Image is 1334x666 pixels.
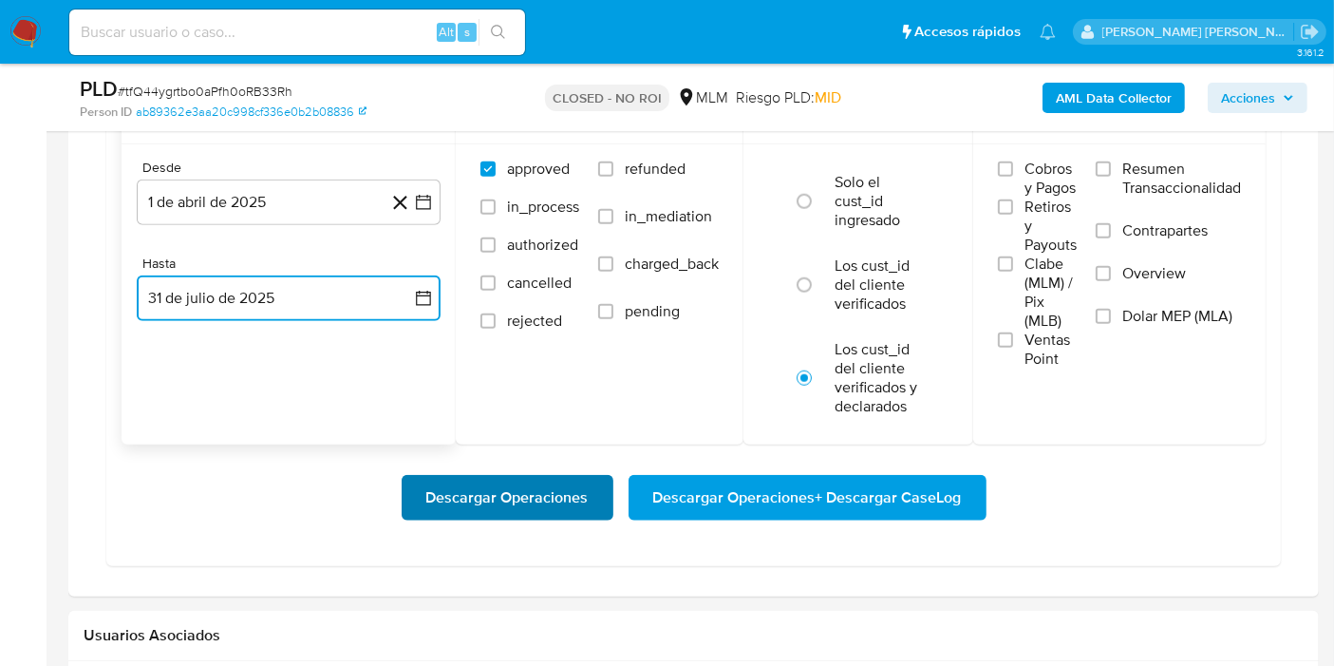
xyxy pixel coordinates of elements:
a: Salir [1300,22,1320,42]
span: Acciones [1221,83,1275,113]
input: Buscar usuario o caso... [69,20,525,45]
b: AML Data Collector [1056,83,1172,113]
button: search-icon [479,19,517,46]
p: carlos.obholz@mercadolibre.com [1102,23,1294,41]
p: CLOSED - NO ROI [545,85,669,111]
a: Notificaciones [1040,24,1056,40]
h2: Usuarios Asociados [84,626,1304,645]
span: MID [815,86,841,108]
a: ab89362e3aa20c998cf336e0b2b08836 [136,104,366,121]
span: Alt [439,23,454,41]
span: Riesgo PLD: [736,87,841,108]
button: AML Data Collector [1043,83,1185,113]
span: Accesos rápidos [914,22,1021,42]
b: PLD [80,73,118,104]
div: MLM [677,87,728,108]
span: s [464,23,470,41]
span: # tfQ44ygrtbo0aPfh0oRB33Rh [118,82,292,101]
b: Person ID [80,104,132,121]
span: 3.161.2 [1297,45,1325,60]
button: Acciones [1208,83,1307,113]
